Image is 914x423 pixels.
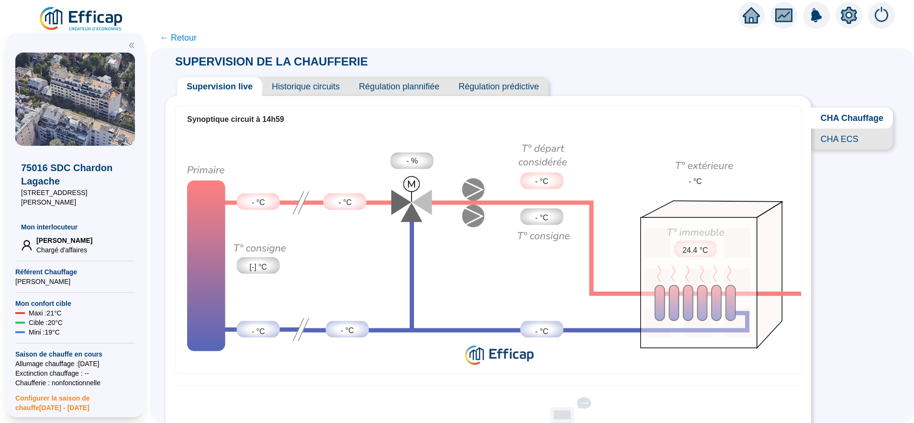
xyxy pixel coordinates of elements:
[29,327,60,337] span: Mini : 19 °C
[15,299,135,308] span: Mon confort cible
[176,132,801,370] img: circuit-supervision.724c8d6b72cc0638e748.png
[811,108,893,129] span: CHA Chauffage
[743,7,760,24] span: home
[15,369,135,378] span: Exctinction chauffage : --
[535,212,548,224] span: - °C
[36,236,92,245] span: [PERSON_NAME]
[21,188,129,207] span: [STREET_ADDRESS][PERSON_NAME]
[449,77,548,96] span: Régulation prédictive
[21,222,129,232] span: Mon interlocuteur
[177,77,262,96] span: Supervision live
[15,277,135,286] span: [PERSON_NAME]
[187,114,790,125] div: Synoptique circuit à 14h59
[252,197,265,208] span: - °C
[262,77,349,96] span: Historique circuits
[338,197,352,208] span: - °C
[36,245,92,255] span: Chargé d'affaires
[349,77,449,96] span: Régulation plannifiée
[840,7,858,24] span: setting
[775,7,792,24] span: fund
[21,239,33,251] span: user
[803,2,830,29] img: alerts
[15,349,135,359] span: Saison de chauffe en cours
[811,129,893,150] span: CHA ECS
[341,325,354,336] span: - °C
[38,6,125,33] img: efficap energie logo
[15,388,135,412] span: Configurer la saison de chauffe [DATE] - [DATE]
[689,176,702,187] span: - °C
[29,308,62,318] span: Maxi : 21 °C
[128,42,135,49] span: double-left
[406,155,418,167] span: - %
[15,378,135,388] span: Chaufferie : non fonctionnelle
[249,261,267,273] span: [-] °C
[535,176,548,187] span: - °C
[15,359,135,369] span: Allumage chauffage : [DATE]
[535,326,548,337] span: - °C
[15,267,135,277] span: Référent Chauffage
[868,2,895,29] img: alerts
[21,161,129,188] span: 75016 SDC Chardon Lagache
[176,132,801,370] div: Synoptique
[160,31,197,44] span: ← Retour
[29,318,63,327] span: Cible : 20 °C
[252,326,265,337] span: - °C
[166,55,378,68] span: SUPERVISION DE LA CHAUFFERIE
